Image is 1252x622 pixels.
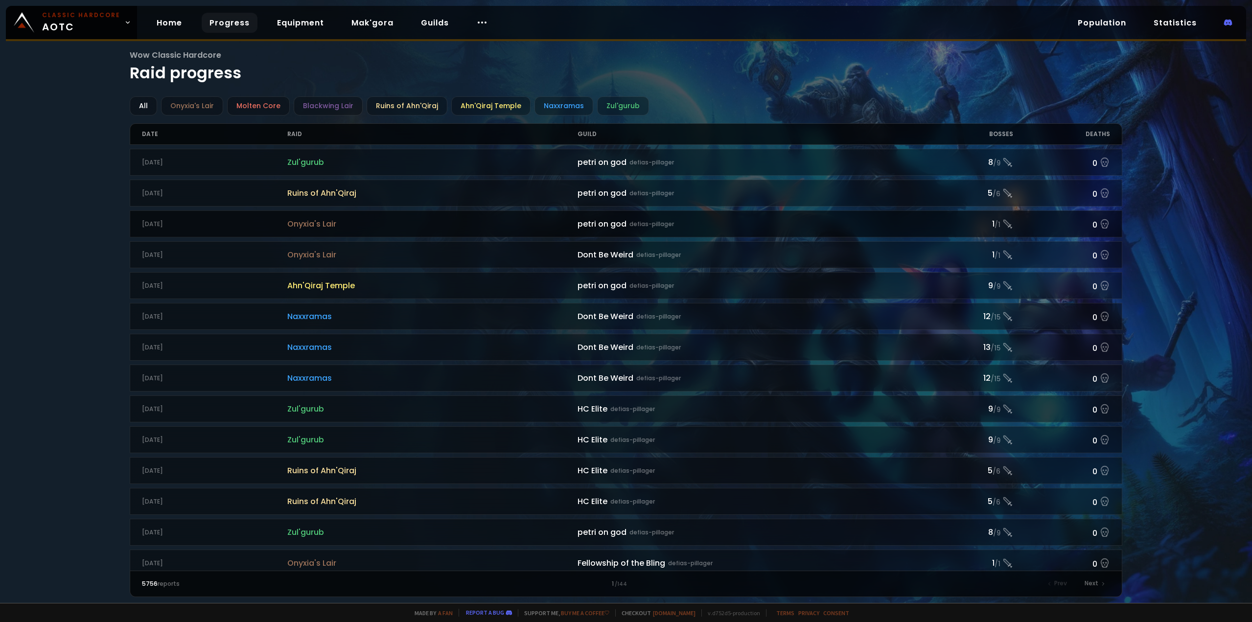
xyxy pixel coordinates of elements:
[916,218,1013,230] div: 1
[142,343,287,352] div: [DATE]
[294,96,363,115] div: Blackwing Lair
[130,96,157,115] div: All
[916,372,1013,384] div: 12
[287,495,578,507] span: Ruins of Ahn'Qiraj
[629,220,674,229] small: defias-pillager
[615,580,627,588] small: / 144
[668,559,713,568] small: defias-pillager
[798,609,819,617] a: Privacy
[578,557,916,569] div: Fellowship of the Bling
[287,124,578,144] div: Raid
[142,466,287,475] div: [DATE]
[1013,309,1110,323] div: 0
[287,341,578,353] span: Naxxramas
[142,312,287,321] div: [DATE]
[130,180,1122,207] a: [DATE]Ruins of Ahn'Qirajpetri on goddefias-pillager5/60
[287,279,578,292] span: Ahn'Qiraj Temple
[1013,371,1110,385] div: 0
[287,249,578,261] span: Onyxia's Lair
[130,49,1122,61] span: Wow Classic Hardcore
[130,426,1122,453] a: [DATE]Zul'gurubHC Elitedefias-pillager9/90
[287,434,578,446] span: Zul'gurub
[578,218,916,230] div: petri on god
[916,341,1013,353] div: 13
[287,310,578,323] span: Naxxramas
[130,334,1122,361] a: [DATE]NaxxramasDont Be Weirddefias-pillager13/150
[578,341,916,353] div: Dont Be Weird
[1013,494,1110,508] div: 0
[578,249,916,261] div: Dont Be Weird
[578,156,916,168] div: petri on god
[1013,402,1110,416] div: 0
[629,528,674,537] small: defias-pillager
[534,96,593,115] div: Naxxramas
[636,312,681,321] small: defias-pillager
[1013,248,1110,262] div: 0
[142,251,287,259] div: [DATE]
[653,609,696,617] a: [DOMAIN_NAME]
[142,189,287,198] div: [DATE]
[287,464,578,477] span: Ruins of Ahn'Qiraj
[287,526,578,538] span: Zul'gurub
[161,96,223,115] div: Onyxia's Lair
[409,609,453,617] span: Made by
[578,495,916,507] div: HC Elite
[1070,13,1134,33] a: Population
[578,310,916,323] div: Dont Be Weird
[916,403,1013,415] div: 9
[130,488,1122,515] a: [DATE]Ruins of Ahn'QirajHC Elitedefias-pillager5/60
[995,220,1000,230] small: / 1
[287,403,578,415] span: Zul'gurub
[130,49,1122,85] h1: Raid progress
[130,550,1122,576] a: [DATE]Onyxia's LairFellowship of the Blingdefias-pillager1/10
[578,526,916,538] div: petri on god
[1043,577,1073,591] div: Prev
[142,374,287,383] div: [DATE]
[142,559,287,568] div: [DATE]
[636,374,681,383] small: defias-pillager
[991,374,1000,384] small: / 15
[1013,463,1110,478] div: 0
[629,189,674,198] small: defias-pillager
[995,559,1000,569] small: / 1
[916,156,1013,168] div: 8
[916,495,1013,507] div: 5
[993,405,1000,415] small: / 9
[578,464,916,477] div: HC Elite
[1013,340,1110,354] div: 0
[142,436,287,444] div: [DATE]
[993,467,1000,477] small: / 6
[629,158,674,167] small: defias-pillager
[287,372,578,384] span: Naxxramas
[610,405,655,414] small: defias-pillager
[1013,278,1110,293] div: 0
[916,187,1013,199] div: 5
[130,303,1122,330] a: [DATE]NaxxramasDont Be Weirddefias-pillager12/150
[413,13,457,33] a: Guilds
[610,436,655,444] small: defias-pillager
[916,279,1013,292] div: 9
[142,579,158,588] span: 5756
[597,96,649,115] div: Zul'gurub
[149,13,190,33] a: Home
[518,609,609,617] span: Support me,
[1146,13,1205,33] a: Statistics
[142,579,384,588] div: reports
[384,579,868,588] div: 1
[823,609,849,617] a: Consent
[130,365,1122,392] a: [DATE]NaxxramasDont Be Weirddefias-pillager12/150
[269,13,332,33] a: Equipment
[993,498,1000,507] small: / 6
[993,529,1000,538] small: / 9
[1013,186,1110,200] div: 0
[701,609,760,617] span: v. d752d5 - production
[916,249,1013,261] div: 1
[991,313,1000,323] small: / 15
[636,343,681,352] small: defias-pillager
[130,395,1122,422] a: [DATE]Zul'gurubHC Elitedefias-pillager9/90
[287,218,578,230] span: Onyxia's Lair
[1013,525,1110,539] div: 0
[916,434,1013,446] div: 9
[287,557,578,569] span: Onyxia's Lair
[142,497,287,506] div: [DATE]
